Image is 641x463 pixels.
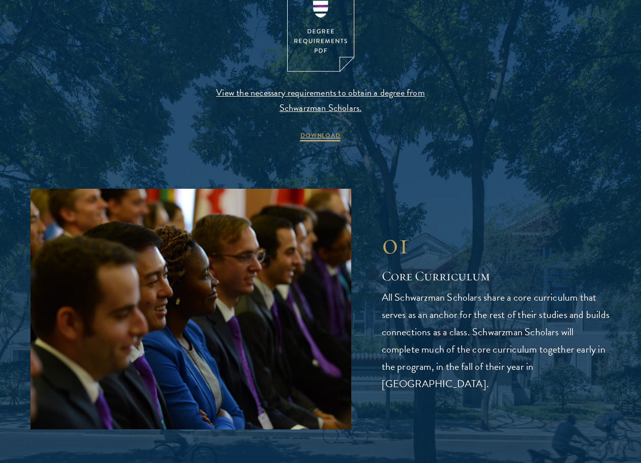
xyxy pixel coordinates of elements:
span: View the necessary requirements to obtain a degree from Schwarzman Scholars. [201,85,440,115]
h2: Core Curriculum [382,267,611,286]
div: 01 [382,226,611,262]
span: DOWNLOAD [300,131,341,143]
p: All Schwarzman Scholars share a core curriculum that serves as an anchor for the rest of their st... [382,288,611,392]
